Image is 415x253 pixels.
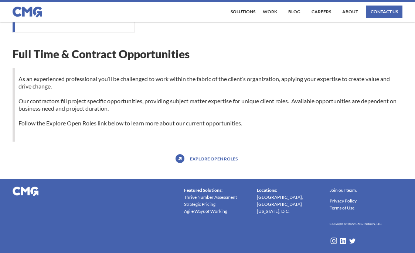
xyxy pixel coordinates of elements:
h6: Copyright © 2022 CMG Partners, LLC [330,221,382,227]
a: About [340,6,360,18]
img: LinkedIn icon in white [339,237,347,245]
a: [GEOGRAPHIC_DATA], [GEOGRAPHIC_DATA] [257,194,321,208]
a: Blog [286,6,302,18]
a: Agile Ways of Working [184,208,227,215]
img: twitter icon in white [348,237,356,245]
a: Strategic Pricing [184,201,215,208]
img: CMG logo in blue. [13,7,42,18]
a: [US_STATE], D.C. [257,208,290,215]
a: Explore open roles [188,153,239,164]
div: Locations: [257,187,277,194]
p: As an experienced professional you’ll be challenged to work within the fabric of the client’s org... [15,75,403,127]
div: Solutions [231,10,255,14]
a: Privacy Policy [330,197,357,204]
img: icon with arrow pointing up and to the right. [176,154,184,163]
img: CMG logo in white [13,187,38,196]
a: Careers [310,6,333,18]
a: Terms of Use [330,204,354,211]
div: Featured Solutions: [184,187,222,194]
a: Thrive Number Assessment [184,194,237,201]
a: Join our team. [330,187,357,194]
h1: Full Time & Contract Opportunities [13,47,403,60]
div: contact us [371,10,398,14]
img: instagram icon in white [330,237,338,245]
a: work [261,6,279,18]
